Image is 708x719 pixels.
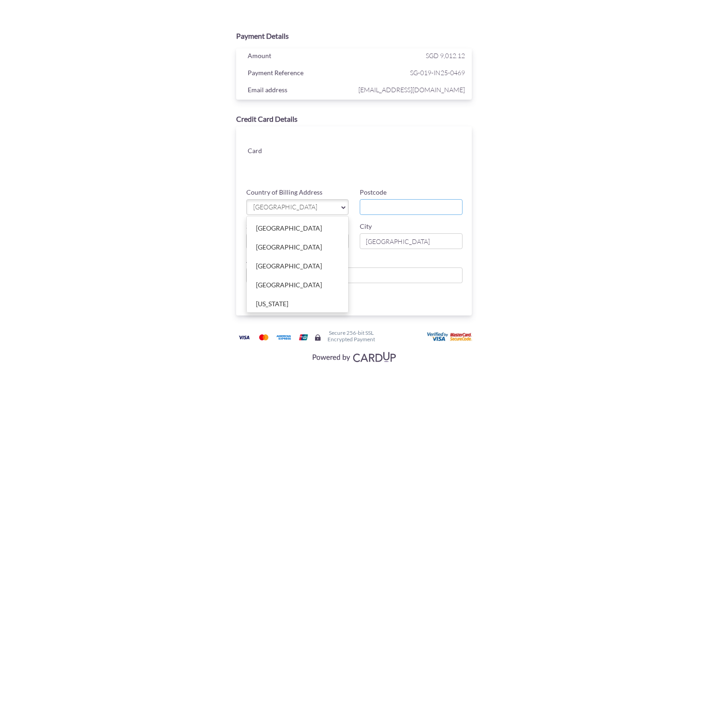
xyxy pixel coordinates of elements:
[241,67,357,81] div: Payment Reference
[294,332,313,343] img: Union Pay
[305,156,384,172] iframe: To enrich screen reader interactions, please activate Accessibility in Grammarly extension settings
[426,52,465,59] span: SGD 9,012.12
[427,332,473,342] img: User card
[255,332,273,343] img: Mastercard
[246,199,349,215] a: [GEOGRAPHIC_DATA]
[241,50,357,64] div: Amount
[236,114,472,125] div: Credit Card Details
[247,276,349,294] a: [GEOGRAPHIC_DATA]
[305,136,464,152] iframe: To enrich screen reader interactions, please activate Accessibility in Grammarly extension settings
[385,156,464,172] iframe: To enrich screen reader interactions, please activate Accessibility in Grammarly extension settings
[274,332,293,343] img: American Express
[247,219,349,238] a: [GEOGRAPHIC_DATA]
[314,334,321,341] img: Secure lock
[236,31,472,42] div: Payment Details
[235,332,253,343] img: Visa
[252,202,334,212] span: [GEOGRAPHIC_DATA]
[356,67,465,78] span: SG-019-IN25-0469
[246,188,322,197] label: Country of Billing Address
[356,84,465,95] span: [EMAIL_ADDRESS][DOMAIN_NAME]
[360,188,387,197] label: Postcode
[247,257,349,275] a: [GEOGRAPHIC_DATA]
[247,238,349,256] a: [GEOGRAPHIC_DATA]
[241,84,357,98] div: Email address
[360,222,372,231] label: City
[247,295,349,313] a: [US_STATE]
[327,330,375,342] h6: Secure 256-bit SSL Encrypted Payment
[241,145,298,159] div: Card
[308,348,400,365] img: Visa, Mastercard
